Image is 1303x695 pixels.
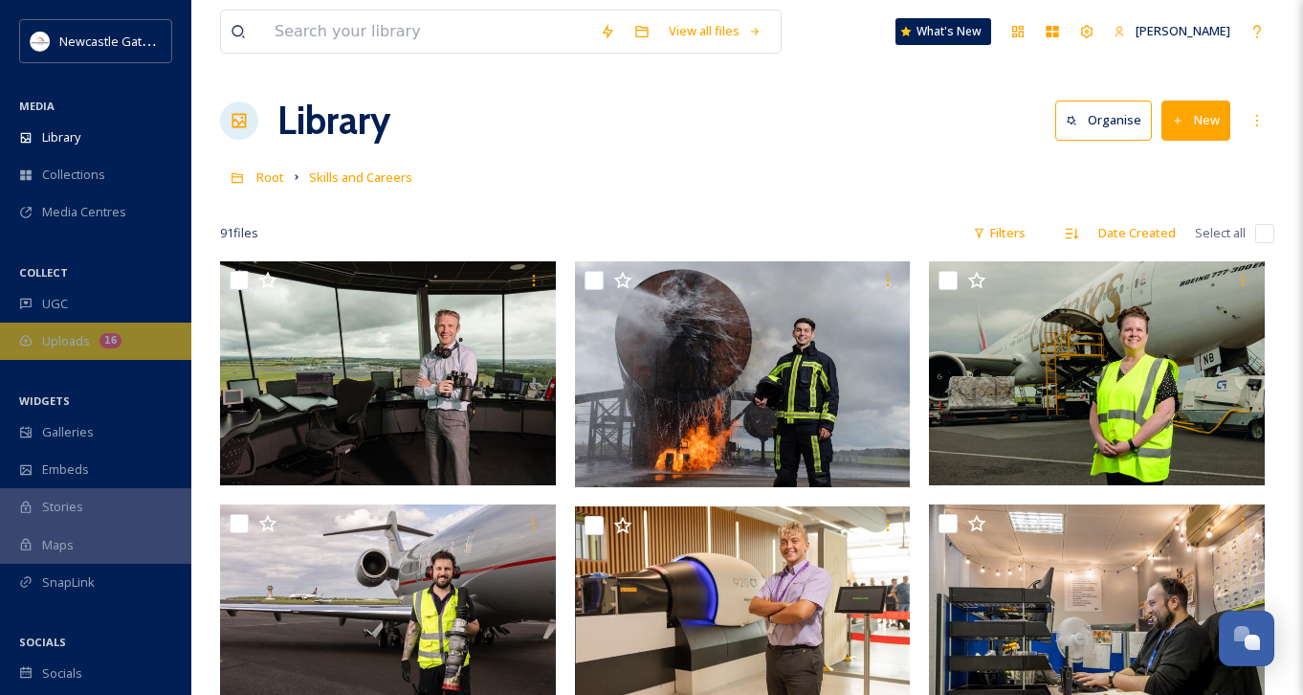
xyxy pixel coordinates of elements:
[1195,224,1246,242] span: Select all
[929,261,1265,485] img: ext_1740068162.832172_michael.muncaster@newcastleinternational.co.uk-Aileen Wallace - Cargo Busin...
[42,166,105,184] span: Collections
[31,32,50,51] img: DqD9wEUd_400x400.jpg
[220,261,556,485] img: ext_1740130585.17188_michael.muncaster@newcastleinternational.co.uk-Andrew Graham - Air Traffic S...
[99,333,121,348] div: 16
[1089,214,1185,252] div: Date Created
[42,203,126,221] span: Media Centres
[256,168,284,186] span: Root
[895,18,991,45] a: What's New
[42,295,68,313] span: UGC
[59,32,235,50] span: Newcastle Gateshead Initiative
[19,99,55,113] span: MEDIA
[42,498,83,516] span: Stories
[19,393,70,408] span: WIDGETS
[265,11,590,53] input: Search your library
[42,536,74,554] span: Maps
[1104,12,1240,50] a: [PERSON_NAME]
[42,332,90,350] span: Uploads
[309,166,412,189] a: Skills and Careers
[1161,101,1230,140] button: New
[659,12,771,50] a: View all files
[1055,101,1152,140] button: Organise
[19,635,66,649] span: SOCIALS
[42,573,95,592] span: SnapLink
[309,168,412,186] span: Skills and Careers
[42,128,80,146] span: Library
[42,664,82,683] span: Socials
[42,423,94,441] span: Galleries
[1136,22,1230,39] span: [PERSON_NAME]
[963,214,1035,252] div: Filters
[277,92,390,149] a: Library
[42,460,89,479] span: Embeds
[19,265,68,280] span: COLLECT
[256,166,284,189] a: Root
[220,224,258,242] span: 91 file s
[1219,611,1274,666] button: Open Chat
[575,261,911,487] img: ext_1740130585.146763_michael.muncaster@newcastleinternational.co.uk-Chris Brennan - Acting Fire ...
